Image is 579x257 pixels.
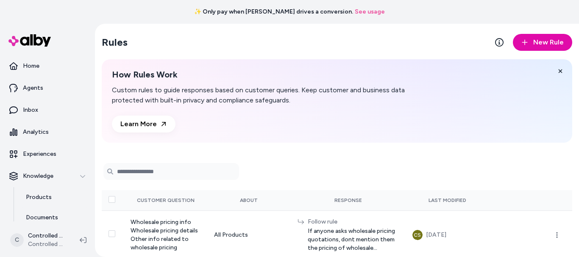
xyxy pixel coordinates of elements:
div: Response [298,197,399,204]
span: C [10,233,24,247]
a: Learn More [112,116,175,133]
div: About [214,197,284,204]
p: Knowledge [23,172,53,180]
button: Select row [109,230,115,237]
a: Experiences [3,144,92,164]
div: All Products [214,231,284,239]
a: Products [17,187,92,207]
button: CS [412,230,423,240]
p: Agents [23,84,43,92]
button: Knowledge [3,166,92,186]
span: ✨ Only pay when [PERSON_NAME] drives a conversion. [194,8,353,16]
div: [DATE] [426,230,446,240]
a: Documents [17,207,92,228]
a: Agents [3,78,92,98]
a: Home [3,56,92,76]
span: Wholesale pricing info Wholesale pricing details Other info related to wholesale pricing [131,218,198,251]
p: Home [23,62,39,70]
p: Products [26,193,52,202]
button: New Rule [513,34,572,51]
div: Customer Question [131,197,200,204]
img: alby Logo [8,34,51,47]
p: Custom rules to guide responses based on customer queries. Keep customer and business data protec... [112,85,437,105]
span: Controlled Chaos [28,240,66,249]
span: If anyone asks wholesale pricing quotations, dont mention them the pricing of wholesale products ... [308,227,399,252]
p: Documents [26,213,58,222]
div: Follow rule [308,218,399,226]
p: Inbox [23,106,38,114]
p: Controlled Chaos Shopify [28,232,66,240]
a: See usage [355,8,385,16]
p: Experiences [23,150,56,158]
a: Inbox [3,100,92,120]
h2: Rules [102,36,128,49]
button: CControlled Chaos ShopifyControlled Chaos [5,227,73,254]
span: New Rule [533,37,564,47]
h2: How Rules Work [112,69,437,80]
button: Select all [109,196,115,203]
p: Analytics [23,128,49,136]
div: Last Modified [412,197,482,204]
a: Analytics [3,122,92,142]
